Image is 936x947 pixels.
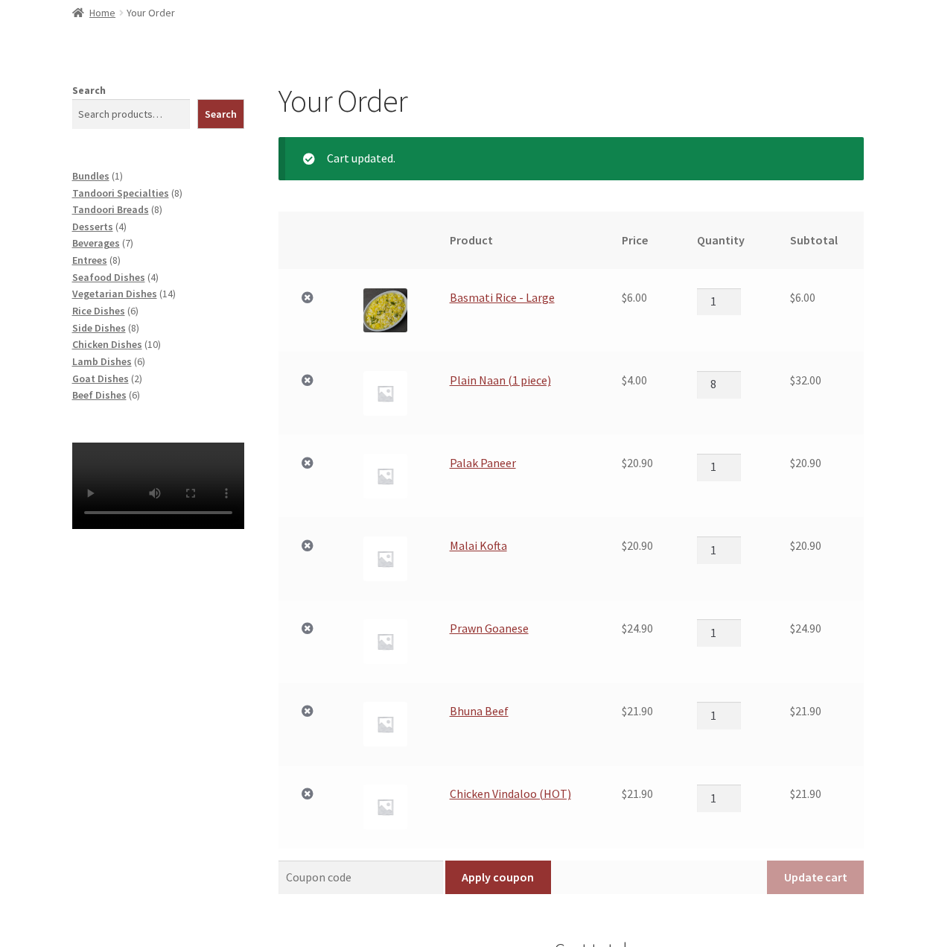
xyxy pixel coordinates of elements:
input: Coupon code [278,861,443,895]
a: Vegetarian Dishes [72,287,157,300]
img: Placeholder [363,371,407,415]
a: Plain Naan (1 piece) [450,373,551,387]
span: $ [622,455,627,470]
span: Desserts [72,220,113,233]
a: Palak Paneer [450,455,516,470]
bdi: 21.90 [790,703,821,718]
a: Tandoori Specialties [72,186,169,200]
a: Seafood Dishes [72,270,145,284]
a: Prawn Goanese [450,621,529,636]
span: $ [622,703,627,718]
bdi: 20.90 [622,538,653,553]
span: 8 [112,253,118,267]
a: Goat Dishes [72,372,129,385]
a: Bhuna Beef [450,703,509,718]
span: $ [622,538,627,553]
bdi: 20.90 [790,455,821,470]
span: 4 [118,220,124,233]
a: Home [72,6,116,19]
img: Placeholder [363,702,407,746]
input: Product quantity [697,536,740,563]
span: $ [790,373,795,387]
img: Placeholder [363,454,407,498]
span: $ [790,290,795,305]
img: Placeholder [363,785,407,829]
a: Lamb Dishes [72,355,132,368]
a: Beef Dishes [72,388,127,402]
span: $ [790,455,795,470]
bdi: 32.00 [790,373,821,387]
span: 8 [154,203,159,216]
a: Remove Palak Paneer from cart [298,454,317,473]
th: Subtotal [771,212,865,270]
input: Product quantity [697,454,740,481]
span: 8 [174,186,179,200]
img: Basmati Rice - Large [363,288,407,332]
span: $ [622,786,627,801]
input: Product quantity [697,702,740,729]
bdi: 21.90 [790,786,821,801]
span: 8 [131,321,136,335]
span: 10 [147,338,158,351]
span: $ [790,703,795,718]
bdi: 20.90 [622,455,653,470]
span: $ [790,786,795,801]
a: Remove Basmati Rice - Large from cart [298,288,317,308]
a: Entrees [72,253,107,267]
span: 14 [162,287,173,300]
a: Basmati Rice - Large [450,290,555,305]
nav: breadcrumbs [72,4,865,22]
button: Apply coupon [445,861,551,895]
label: Search [72,83,106,97]
span: 1 [115,169,120,183]
th: Price [602,212,678,270]
input: Product quantity [697,288,740,315]
a: Chicken Dishes [72,338,142,351]
span: 6 [132,388,137,402]
span: 7 [125,236,130,250]
img: Placeholder [363,619,407,663]
span: $ [622,621,627,636]
span: $ [622,373,627,387]
a: Chicken Vindaloo (HOT) [450,786,571,801]
bdi: 20.90 [790,538,821,553]
a: Malai Kofta [450,538,507,553]
button: Search [197,99,244,129]
span: 4 [150,270,156,284]
a: Side Dishes [72,321,126,335]
a: Tandoori Breads [72,203,149,216]
span: 6 [137,355,142,368]
bdi: 6.00 [790,290,815,305]
bdi: 6.00 [622,290,647,305]
div: Cart updated. [278,137,864,180]
span: $ [790,538,795,553]
a: Remove Malai Kofta from cart [298,536,317,556]
input: Product quantity [697,619,740,646]
input: Product quantity [697,371,740,398]
span: 6 [130,304,136,317]
span: 2 [134,372,139,385]
bdi: 21.90 [622,703,653,718]
a: Remove Plain Naan (1 piece) from cart [298,371,317,390]
input: Search products… [72,99,191,129]
span: / [115,4,127,22]
span: $ [622,290,627,305]
a: Remove Prawn Goanese from cart [298,619,317,639]
a: Rice Dishes [72,304,125,317]
bdi: 4.00 [622,373,647,387]
h1: Your Order [278,82,864,120]
a: Remove Bhuna Beef from cart [298,702,317,721]
a: Bundles [72,169,109,183]
span: Beverages [72,236,120,250]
